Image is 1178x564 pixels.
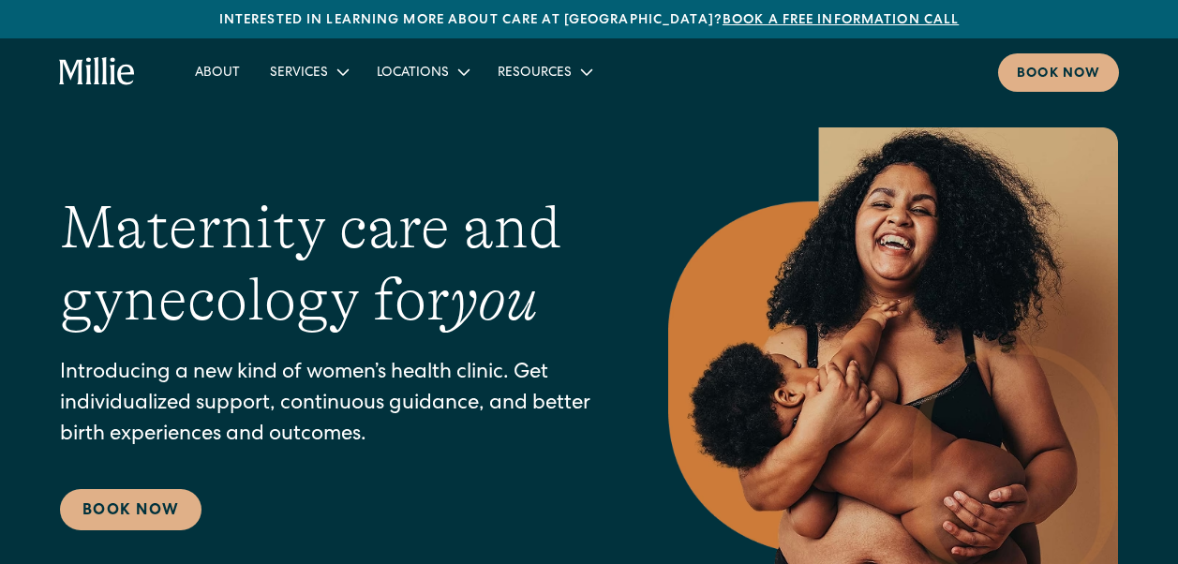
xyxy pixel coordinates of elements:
[180,56,255,87] a: About
[60,489,201,530] a: Book Now
[998,53,1119,92] a: Book now
[255,56,362,87] div: Services
[362,56,483,87] div: Locations
[1017,65,1100,84] div: Book now
[377,64,449,83] div: Locations
[450,266,538,334] em: you
[498,64,572,83] div: Resources
[270,64,328,83] div: Services
[60,359,593,452] p: Introducing a new kind of women’s health clinic. Get individualized support, continuous guidance,...
[483,56,605,87] div: Resources
[59,57,135,87] a: home
[723,14,959,27] a: Book a free information call
[60,192,593,336] h1: Maternity care and gynecology for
